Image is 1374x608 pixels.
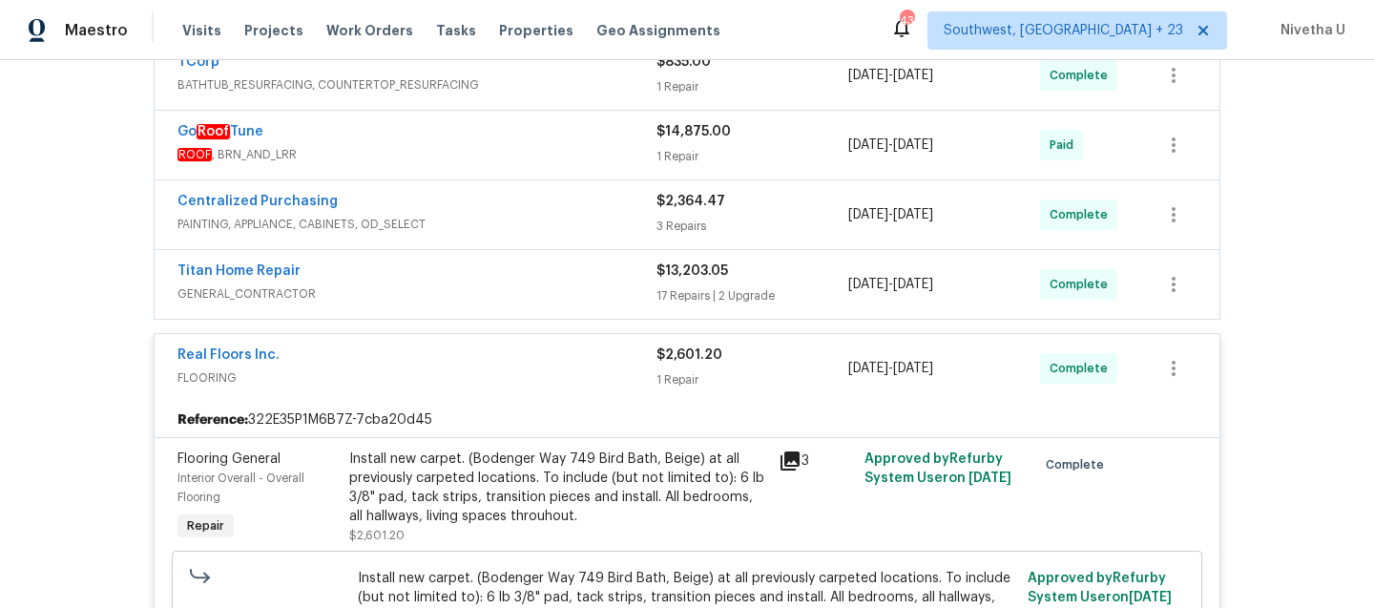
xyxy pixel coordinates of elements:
[779,450,853,472] div: 3
[155,403,1219,437] div: 322E35P1M6B7Z-7cba20d45
[177,348,280,362] a: Real Floors Inc.
[244,21,303,40] span: Projects
[656,195,725,208] span: $2,364.47
[179,516,232,535] span: Repair
[177,145,656,164] span: , BRN_AND_LRR
[656,55,711,69] span: $835.00
[848,208,888,221] span: [DATE]
[326,21,413,40] span: Work Orders
[349,450,767,526] div: Install new carpet. (Bodenger Way 749 Bird Bath, Beige) at all previously carpeted locations. To ...
[848,69,888,82] span: [DATE]
[1050,275,1115,294] span: Complete
[1028,572,1172,604] span: Approved by Refurby System User on
[848,136,933,155] span: -
[893,278,933,291] span: [DATE]
[1050,136,1081,155] span: Paid
[177,75,656,94] span: BATHTUB_RESURFACING, COUNTERTOP_RESURFACING
[656,217,848,236] div: 3 Repairs
[656,286,848,305] div: 17 Repairs | 2 Upgrade
[1273,21,1345,40] span: Nivetha U
[177,215,656,234] span: PAINTING, APPLIANCE, CABINETS, OD_SELECT
[848,359,933,378] span: -
[893,138,933,152] span: [DATE]
[848,278,888,291] span: [DATE]
[900,11,913,31] div: 439
[596,21,720,40] span: Geo Assignments
[499,21,573,40] span: Properties
[177,124,263,139] a: GoRoofTune
[944,21,1183,40] span: Southwest, [GEOGRAPHIC_DATA] + 23
[893,69,933,82] span: [DATE]
[656,125,731,138] span: $14,875.00
[848,66,933,85] span: -
[656,147,848,166] div: 1 Repair
[177,284,656,304] span: GENERAL_CONTRACTOR
[349,530,405,541] span: $2,601.20
[968,472,1011,485] span: [DATE]
[1050,359,1115,378] span: Complete
[893,208,933,221] span: [DATE]
[177,148,212,161] em: ROOF
[893,362,933,375] span: [DATE]
[848,205,933,224] span: -
[197,124,230,139] em: Roof
[182,21,221,40] span: Visits
[177,410,248,430] b: Reference:
[177,264,301,278] a: Titan Home Repair
[177,55,219,69] a: TCorp
[864,452,1011,485] span: Approved by Refurby System User on
[656,348,722,362] span: $2,601.20
[177,368,656,388] span: FLOORING
[1050,66,1115,85] span: Complete
[848,275,933,294] span: -
[656,77,848,96] div: 1 Repair
[177,452,281,466] span: Flooring General
[848,362,888,375] span: [DATE]
[656,370,848,389] div: 1 Repair
[177,195,338,208] a: Centralized Purchasing
[1046,455,1112,474] span: Complete
[1050,205,1115,224] span: Complete
[848,138,888,152] span: [DATE]
[656,264,728,278] span: $13,203.05
[177,472,304,503] span: Interior Overall - Overall Flooring
[65,21,128,40] span: Maestro
[1129,591,1172,604] span: [DATE]
[436,24,476,37] span: Tasks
